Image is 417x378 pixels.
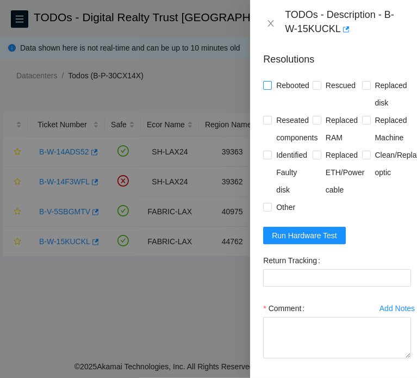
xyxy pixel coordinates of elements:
[263,269,411,287] input: Return Tracking
[272,146,313,199] span: Identified Faulty disk
[379,300,415,317] button: Add Notes
[263,300,309,317] label: Comment
[266,19,275,28] span: close
[285,9,404,38] div: TODOs - Description - B-W-15KUCKL
[263,44,411,67] p: Resolutions
[263,252,325,269] label: Return Tracking
[371,111,412,146] span: Replaced Machine
[263,227,346,244] button: Run Hardware Test
[272,77,314,94] span: Rebooted
[321,77,360,94] span: Rescued
[263,18,278,29] button: Close
[263,317,411,358] textarea: Comment
[379,305,415,312] div: Add Notes
[321,146,369,199] span: Replaced ETH/Power cable
[272,111,322,146] span: Reseated components
[272,199,300,216] span: Other
[371,77,412,111] span: Replaced disk
[272,230,337,241] span: Run Hardware Test
[321,111,362,146] span: Replaced RAM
